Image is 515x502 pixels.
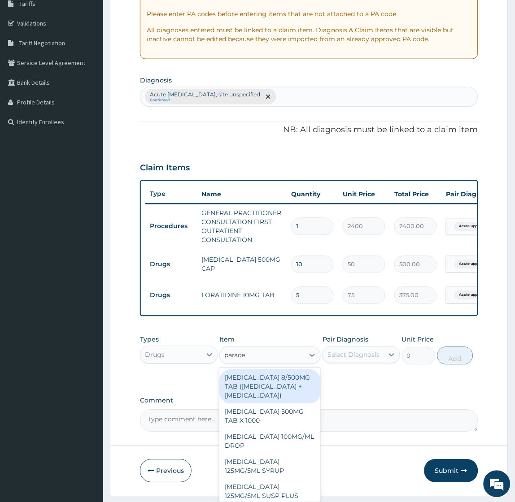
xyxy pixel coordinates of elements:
[145,186,197,203] th: Type
[140,124,478,136] p: NB: All diagnosis must be linked to a claim item
[219,370,321,404] div: [MEDICAL_DATA] 8/500MG TAB ([MEDICAL_DATA] + [MEDICAL_DATA])
[264,93,272,101] span: remove selection option
[338,186,390,203] th: Unit Price
[150,98,260,103] small: Confirmed
[197,186,287,203] th: Name
[145,287,197,304] td: Drugs
[47,50,151,62] div: Chat with us now
[145,256,197,273] td: Drugs
[197,204,287,249] td: GENERAL PRACTITIONER CONSULTATION FIRST OUTPATIENT CONSULTATION
[4,245,171,276] textarea: Type your message and hit 'Enter'
[219,404,321,429] div: [MEDICAL_DATA] 500MG TAB X 1000
[390,186,441,203] th: Total Price
[197,286,287,304] td: LORATIDINE 10MG TAB
[17,45,36,67] img: d_794563401_company_1708531726252_794563401
[437,347,473,365] button: Add
[424,459,478,483] button: Submit
[140,76,172,85] label: Diagnosis
[145,351,165,359] div: Drugs
[52,113,124,203] span: We're online!
[140,164,190,173] h3: Claim Items
[140,397,478,405] label: Comment
[140,459,192,483] button: Previous
[287,186,338,203] th: Quantity
[147,9,471,18] p: Please enter PA codes before entering items that are not attached to a PA code
[140,336,159,344] label: Types
[197,251,287,278] td: [MEDICAL_DATA] 500MG CAP
[145,218,197,235] td: Procedures
[327,351,380,359] div: Select Diagnosis
[323,335,369,344] label: Pair Diagnosis
[150,91,260,98] p: Acute [MEDICAL_DATA], site unspecified
[219,429,321,454] div: [MEDICAL_DATA] 100MG/ML DROP
[402,335,434,344] label: Unit Price
[219,335,235,344] label: Item
[19,39,65,47] span: Tariff Negotiation
[147,4,169,26] div: Minimize live chat window
[147,26,471,43] p: All diagnoses entered must be linked to a claim item. Diagnosis & Claim Items that are visible bu...
[219,454,321,479] div: [MEDICAL_DATA] 125MG/5ML SYRUP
